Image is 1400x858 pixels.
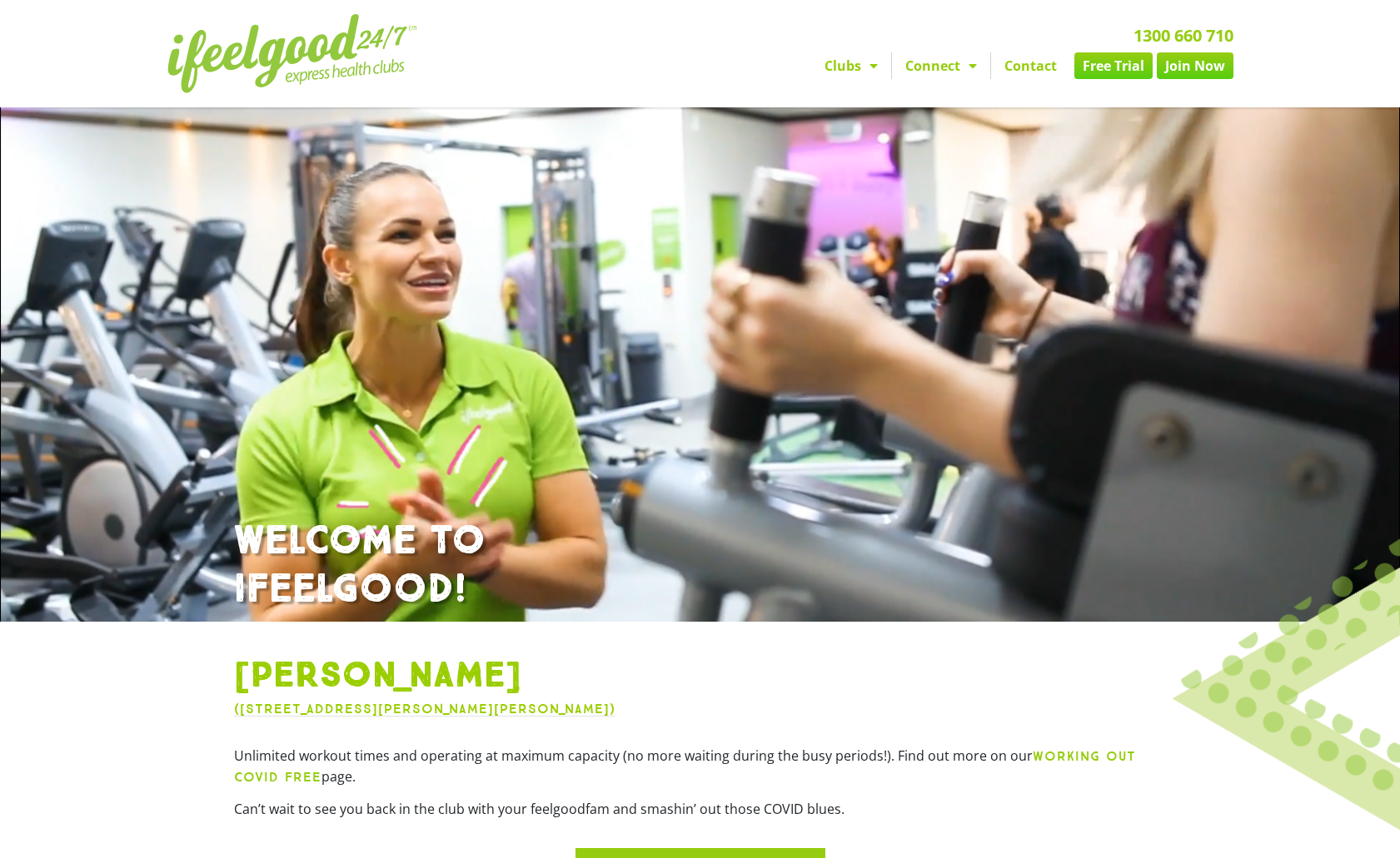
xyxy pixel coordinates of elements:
[991,52,1070,79] a: Contact
[234,701,615,717] a: ([STREET_ADDRESS][PERSON_NAME][PERSON_NAME])
[321,767,356,786] span: page.
[811,52,891,79] a: Clubs
[234,518,1167,613] h1: WELCOME TO IFEELGOOD!
[234,799,1167,819] p: Can’t wait to see you back in the club with your feelgoodfam and smashin’ out those COVID blues.
[1074,52,1153,79] a: Free Trial
[234,746,1033,765] span: Unlimited workout times and operating at maximum capacity (no more waiting during the busy period...
[234,748,1136,785] b: WORKING OUT COVID FREE
[1157,52,1233,79] a: Join Now
[234,655,1167,698] h1: [PERSON_NAME]
[892,52,990,79] a: Connect
[546,52,1233,79] nav: Menu
[234,746,1136,786] a: WORKING OUT COVID FREE
[1133,24,1233,47] a: 1300 660 710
